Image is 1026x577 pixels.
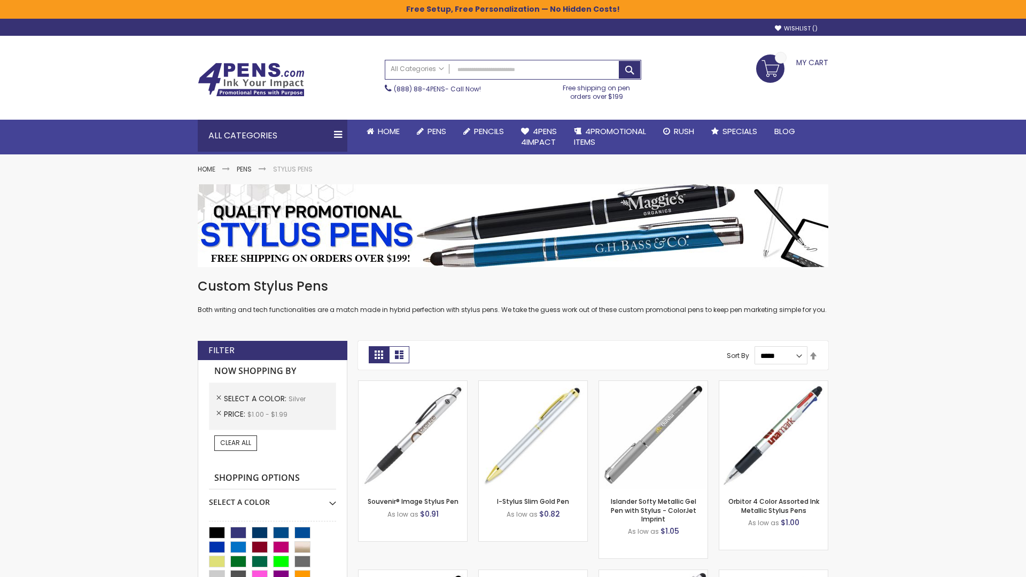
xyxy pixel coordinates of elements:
[479,380,587,389] a: I-Stylus-Slim-Gold-Silver
[660,526,679,536] span: $1.05
[774,126,795,137] span: Blog
[385,60,449,78] a: All Categories
[420,509,439,519] span: $0.91
[198,278,828,295] h1: Custom Stylus Pens
[655,120,703,143] a: Rush
[539,509,560,519] span: $0.82
[394,84,481,93] span: - Call Now!
[722,126,757,137] span: Specials
[378,126,400,137] span: Home
[198,165,215,174] a: Home
[359,380,467,389] a: Souvenir® Image Stylus Pen-Silver
[209,360,336,383] strong: Now Shopping by
[674,126,694,137] span: Rush
[727,351,749,360] label: Sort By
[781,517,799,528] span: $1.00
[611,497,696,523] a: Islander Softy Metallic Gel Pen with Stylus - ColorJet Imprint
[775,25,818,33] a: Wishlist
[369,346,389,363] strong: Grid
[599,381,708,489] img: Islander Softy Metallic Gel Pen with Stylus - ColorJet Imprint-Silver
[565,120,655,154] a: 4PROMOTIONALITEMS
[728,497,819,514] a: Orbitor 4 Color Assorted Ink Metallic Stylus Pens
[408,120,455,143] a: Pens
[209,489,336,508] div: Select A Color
[552,80,642,101] div: Free shipping on pen orders over $199
[224,409,247,419] span: Price
[748,518,779,527] span: As low as
[359,381,467,489] img: Souvenir® Image Stylus Pen-Silver
[198,184,828,267] img: Stylus Pens
[214,435,257,450] a: Clear All
[512,120,565,154] a: 4Pens4impact
[391,65,444,73] span: All Categories
[198,278,828,315] div: Both writing and tech functionalities are a match made in hybrid perfection with stylus pens. We ...
[628,527,659,536] span: As low as
[368,497,458,506] a: Souvenir® Image Stylus Pen
[599,380,708,389] a: Islander Softy Metallic Gel Pen with Stylus - ColorJet Imprint-Silver
[428,126,446,137] span: Pens
[198,120,347,152] div: All Categories
[237,165,252,174] a: Pens
[766,120,804,143] a: Blog
[387,510,418,519] span: As low as
[719,381,828,489] img: Orbitor 4 Color Assorted Ink Metallic Stylus Pens-Silver
[521,126,557,147] span: 4Pens 4impact
[273,165,313,174] strong: Stylus Pens
[289,394,306,403] span: Silver
[220,438,251,447] span: Clear All
[208,345,235,356] strong: Filter
[703,120,766,143] a: Specials
[574,126,646,147] span: 4PROMOTIONAL ITEMS
[474,126,504,137] span: Pencils
[358,120,408,143] a: Home
[719,380,828,389] a: Orbitor 4 Color Assorted Ink Metallic Stylus Pens-Silver
[198,63,305,97] img: 4Pens Custom Pens and Promotional Products
[247,410,287,419] span: $1.00 - $1.99
[507,510,538,519] span: As low as
[479,381,587,489] img: I-Stylus-Slim-Gold-Silver
[209,467,336,490] strong: Shopping Options
[497,497,569,506] a: I-Stylus Slim Gold Pen
[455,120,512,143] a: Pencils
[224,393,289,404] span: Select A Color
[394,84,445,93] a: (888) 88-4PENS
